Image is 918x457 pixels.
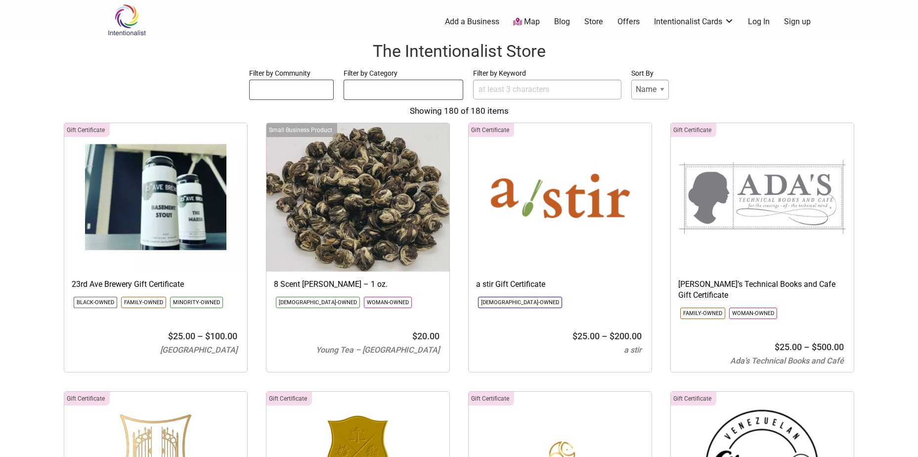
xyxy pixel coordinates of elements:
[64,123,110,137] div: Click to show only this category
[678,279,846,301] h3: [PERSON_NAME]’s Technical Books and Cafe Gift Certificate
[804,342,810,352] span: –
[729,308,777,319] li: Click to show only this community
[74,297,117,308] li: Click to show only this community
[572,331,577,341] span: $
[631,67,669,80] label: Sort By
[554,16,570,27] a: Blog
[473,80,621,99] input: at least 3 characters
[10,40,908,63] h1: The Intentionalist Store
[274,279,442,290] h3: 8 Scent [PERSON_NAME] – 1 oz.
[775,342,780,352] span: $
[478,297,562,308] li: Click to show only this community
[812,342,817,352] span: $
[617,16,640,27] a: Offers
[205,331,237,341] bdi: 100.00
[671,123,716,137] div: Click to show only this category
[680,308,725,319] li: Click to show only this community
[121,297,166,308] li: Click to show only this community
[197,331,203,341] span: –
[610,331,614,341] span: $
[671,392,716,406] div: Click to show only this category
[412,331,439,341] bdi: 20.00
[775,342,802,352] bdi: 25.00
[671,123,854,272] img: Adas Technical Books and Cafe Logo
[730,356,844,366] span: Ada’s Technical Books and Café
[812,342,844,352] bdi: 500.00
[469,123,514,137] div: Click to show only this category
[316,345,439,355] span: Young Tea – [GEOGRAPHIC_DATA]
[584,16,603,27] a: Store
[602,331,608,341] span: –
[610,331,642,341] bdi: 200.00
[276,297,360,308] li: Click to show only this community
[266,392,312,406] div: Click to show only this category
[748,16,770,27] a: Log In
[412,331,417,341] span: $
[10,105,908,118] div: Showing 180 of 180 items
[344,67,463,80] label: Filter by Category
[572,331,600,341] bdi: 25.00
[103,4,150,36] img: Intentionalist
[168,331,195,341] bdi: 25.00
[654,16,734,27] a: Intentionalist Cards
[205,331,210,341] span: $
[266,123,337,137] div: Click to show only this category
[64,392,110,406] div: Click to show only this category
[266,123,449,272] img: Young Tea 8 Scent Jasmine Green Pearl
[249,67,334,80] label: Filter by Community
[168,331,173,341] span: $
[445,16,499,27] a: Add a Business
[784,16,811,27] a: Sign up
[170,297,223,308] li: Click to show only this community
[364,297,412,308] li: Click to show only this community
[469,392,514,406] div: Click to show only this category
[624,345,642,355] span: a stir
[160,345,237,355] span: [GEOGRAPHIC_DATA]
[72,279,240,290] h3: 23rd Ave Brewery Gift Certificate
[476,279,644,290] h3: a stir Gift Certificate
[513,16,540,28] a: Map
[473,67,621,80] label: Filter by Keyword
